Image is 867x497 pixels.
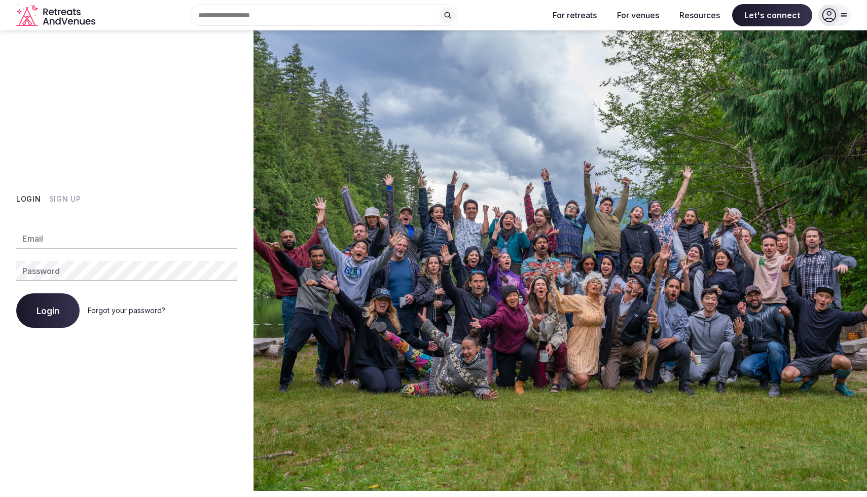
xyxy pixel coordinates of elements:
svg: Retreats and Venues company logo [16,4,97,27]
a: Visit the homepage [16,4,97,27]
button: For venues [609,4,667,26]
img: My Account Background [254,30,867,491]
span: Login [37,305,59,316]
button: Sign Up [49,194,81,204]
button: Login [16,194,41,204]
a: Forgot your password? [88,306,165,315]
button: For retreats [545,4,605,26]
span: Let's connect [732,4,812,26]
button: Login [16,293,80,328]
button: Resources [671,4,728,26]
